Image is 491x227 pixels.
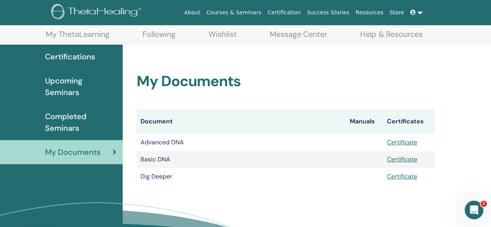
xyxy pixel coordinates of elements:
h2: My Documents [137,73,435,90]
a: Certificate [387,138,417,146]
span: Upcoming Seminars [45,75,116,98]
a: My ThetaLearning [46,29,109,45]
td: Advanced DNA [137,134,345,151]
span: Certifications [45,51,95,62]
a: Resources [352,5,387,20]
a: Following [142,29,175,45]
a: About [181,5,203,20]
span: 2 [481,201,487,207]
th: Manuals [345,109,383,134]
th: Certificates [383,109,435,134]
span: Completed Seminars [45,111,116,134]
img: logo.png [51,4,144,21]
a: Certificate [387,155,417,163]
span: My Documents [45,146,101,158]
td: Basic DNA [137,151,345,168]
a: Certificate [387,172,417,180]
th: Document [137,109,345,134]
a: Message Center [270,29,327,45]
a: Courses & Seminars [203,5,265,20]
a: Success Stories [304,5,352,20]
a: Help & Resources [360,29,423,45]
td: Dig Deeper [137,168,345,185]
iframe: Intercom live chat [465,201,483,219]
a: Certification [264,5,304,20]
a: Wishlist [208,29,237,45]
a: Store [387,5,407,20]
